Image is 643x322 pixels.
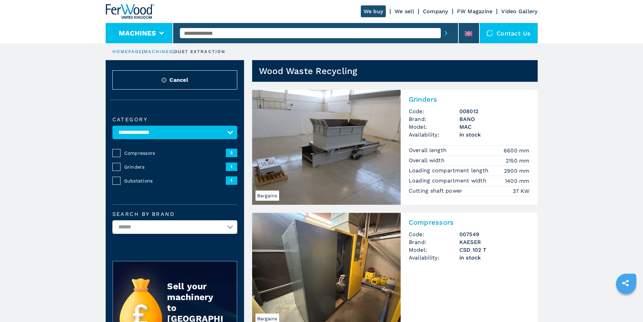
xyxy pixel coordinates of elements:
[409,147,449,154] p: Overall length
[423,8,448,15] a: Company
[169,76,188,84] span: Cancel
[459,246,530,254] h3: CSD 102 T
[409,246,459,254] span: Model:
[459,107,530,115] h3: 008012
[119,29,156,37] button: Machines
[142,49,143,54] span: |
[459,230,530,238] h3: 007549
[501,8,537,15] a: Video Gallery
[409,218,530,226] h2: Compressors
[259,66,357,76] h1: Wood Waste Recycling
[614,292,638,317] iframe: Chat
[409,115,459,123] span: Brand:
[361,5,386,17] a: We buy
[112,49,142,54] a: HOMEPAGE
[459,123,530,131] h3: MAC
[504,167,530,175] em: 2900 mm
[504,147,530,154] em: 6600 mm
[441,25,451,41] button: submit-button
[409,157,447,164] p: Overall width
[513,187,529,195] em: 37 KW
[480,23,538,43] div: Contact us
[617,275,634,292] a: sharethis
[112,70,237,90] button: ResetCancel
[409,123,459,131] span: Model:
[172,49,174,54] span: |
[409,238,459,246] span: Brand:
[112,212,237,217] label: Search by brand
[505,177,530,185] em: 1400 mm
[124,164,226,170] span: Grinders
[161,77,167,83] img: Reset
[409,177,488,184] p: Loading compartment width
[174,49,226,55] p: dust extraction
[506,157,530,165] em: 2150 mm
[124,150,226,156] span: Compressors
[252,90,401,205] img: Grinders BANO MAC
[106,4,154,19] img: Ferwood
[226,176,237,184] span: 1
[395,8,414,15] a: We sell
[409,107,459,115] span: Code:
[409,95,530,103] h2: Grinders
[252,90,538,205] a: Grinders BANO MACBargainsGrindersCode:008012Brand:BANOModel:MACAvailability:in stockOverall lengt...
[459,238,530,246] h3: KAESER
[409,131,459,139] span: Availability:
[486,30,493,36] img: Contact us
[409,187,464,195] p: Cutting shaft power
[409,254,459,262] span: Availability:
[459,254,530,262] span: in stock
[226,163,237,171] span: 1
[457,8,493,15] a: FW Magazine
[226,149,237,157] span: 2
[409,230,459,238] span: Code:
[112,117,237,122] label: Category
[409,167,490,174] p: Loading compartment length
[144,49,173,54] a: machines
[256,191,279,201] span: Bargains
[459,115,530,123] h3: BANO
[124,177,226,184] span: Substations
[459,131,530,139] span: in stock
